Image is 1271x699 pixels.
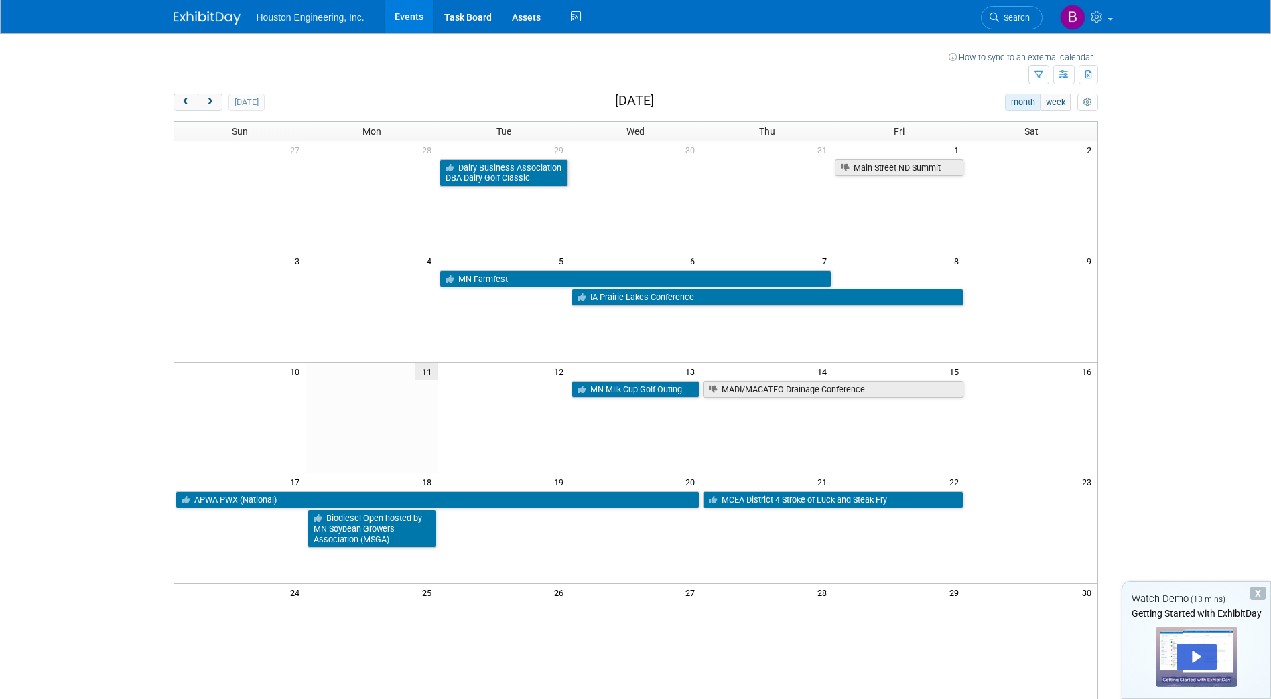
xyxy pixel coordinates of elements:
span: Search [999,13,1030,23]
span: 28 [816,584,833,601]
span: 19 [553,473,570,490]
span: 13 [684,363,701,380]
span: Thu [759,126,775,137]
a: APWA PWX (National) [176,491,700,509]
span: 27 [684,584,701,601]
span: 29 [553,141,570,158]
span: Sat [1024,126,1039,137]
span: Fri [894,126,905,137]
span: 14 [816,363,833,380]
a: Main Street ND Summit [835,159,963,177]
span: 23 [1081,473,1097,490]
span: 12 [553,363,570,380]
span: 3 [293,252,306,269]
a: MN Farmfest [440,270,832,288]
span: 7 [821,252,833,269]
span: 29 [948,584,965,601]
span: 26 [553,584,570,601]
span: 16 [1081,363,1097,380]
i: Personalize Calendar [1083,98,1092,107]
span: 31 [816,141,833,158]
button: myCustomButton [1077,94,1097,111]
span: 20 [684,473,701,490]
span: Houston Engineering, Inc. [257,12,364,23]
div: Play [1177,644,1217,670]
span: 8 [953,252,965,269]
span: (13 mins) [1191,595,1225,604]
span: 24 [289,584,306,601]
span: 5 [557,252,570,269]
span: 30 [684,141,701,158]
div: Getting Started with ExhibitDay [1122,607,1270,620]
a: How to sync to an external calendar... [949,52,1098,62]
span: 18 [421,473,438,490]
span: 27 [289,141,306,158]
a: MN Milk Cup Golf Outing [572,381,700,398]
a: MADI/MACATFO Drainage Conference [703,381,963,398]
span: Mon [362,126,381,137]
img: Bonnie Marsaa [1060,5,1085,30]
div: Watch Demo [1122,592,1270,606]
span: 4 [425,252,438,269]
span: 2 [1085,141,1097,158]
a: MCEA District 4 Stroke of Luck and Steak Fry [703,491,963,509]
span: 10 [289,363,306,380]
button: month [1005,94,1041,111]
a: Dairy Business Association DBA Dairy Golf Classic [440,159,568,187]
span: 1 [953,141,965,158]
span: 11 [415,363,438,380]
span: Wed [626,126,645,137]
button: [DATE] [228,94,264,111]
span: Sun [232,126,248,137]
a: Biodiesel Open hosted by MN Soybean Growers Association (MSGA) [308,510,436,548]
h2: [DATE] [615,94,654,108]
span: Tue [496,126,511,137]
span: 25 [421,584,438,601]
span: 30 [1081,584,1097,601]
span: 21 [816,473,833,490]
span: 17 [289,473,306,490]
button: week [1040,94,1071,111]
button: next [198,94,222,111]
a: Search [981,6,1043,29]
div: Dismiss [1250,587,1266,600]
a: IA Prairie Lakes Conference [572,289,964,306]
button: prev [174,94,198,111]
img: ExhibitDay [174,11,241,25]
span: 9 [1085,252,1097,269]
span: 6 [689,252,701,269]
span: 22 [948,473,965,490]
span: 15 [948,363,965,380]
span: 28 [421,141,438,158]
